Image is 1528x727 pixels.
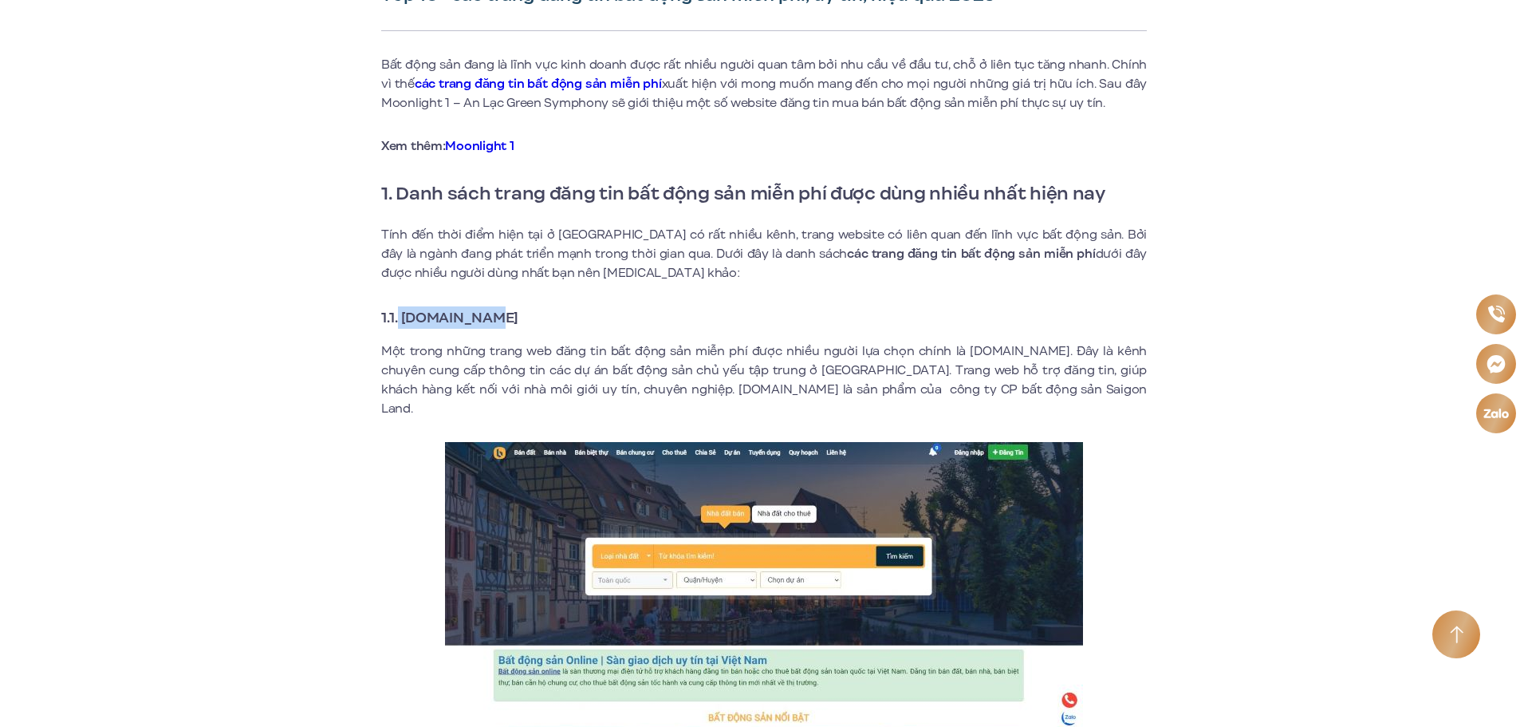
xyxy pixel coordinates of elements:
[381,137,514,155] strong: Xem thêm:
[847,245,1095,263] strong: các trang đăng tin bất động sản miễn phí
[1450,626,1463,644] img: Arrow icon
[1487,306,1505,323] img: Phone icon
[381,307,518,328] strong: 1.1. [DOMAIN_NAME]
[381,225,1147,283] p: Tính đến thời điểm hiện tại ở [GEOGRAPHIC_DATA] có rất nhiều kênh, trang website có liên quan đến...
[1487,354,1506,373] img: Messenger icon
[381,55,1147,113] p: Bất động sản đang là lĩnh vực kinh doanh được rất nhiều người quan tâm bởi nhu cầu về đầu tư, chỗ...
[445,137,514,155] a: Moonlight 1
[1483,408,1509,418] img: Zalo icon
[381,342,1147,418] p: Một trong những trang web đăng tin bất động sản miễn phí được nhiều người lựa chọn chính là [DOMA...
[415,75,662,93] a: các trang đăng tin bất động sản miễn phí
[381,180,1105,207] strong: 1. Danh sách trang đăng tin bất động sản miễn phí được dùng nhiều nhất hiện nay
